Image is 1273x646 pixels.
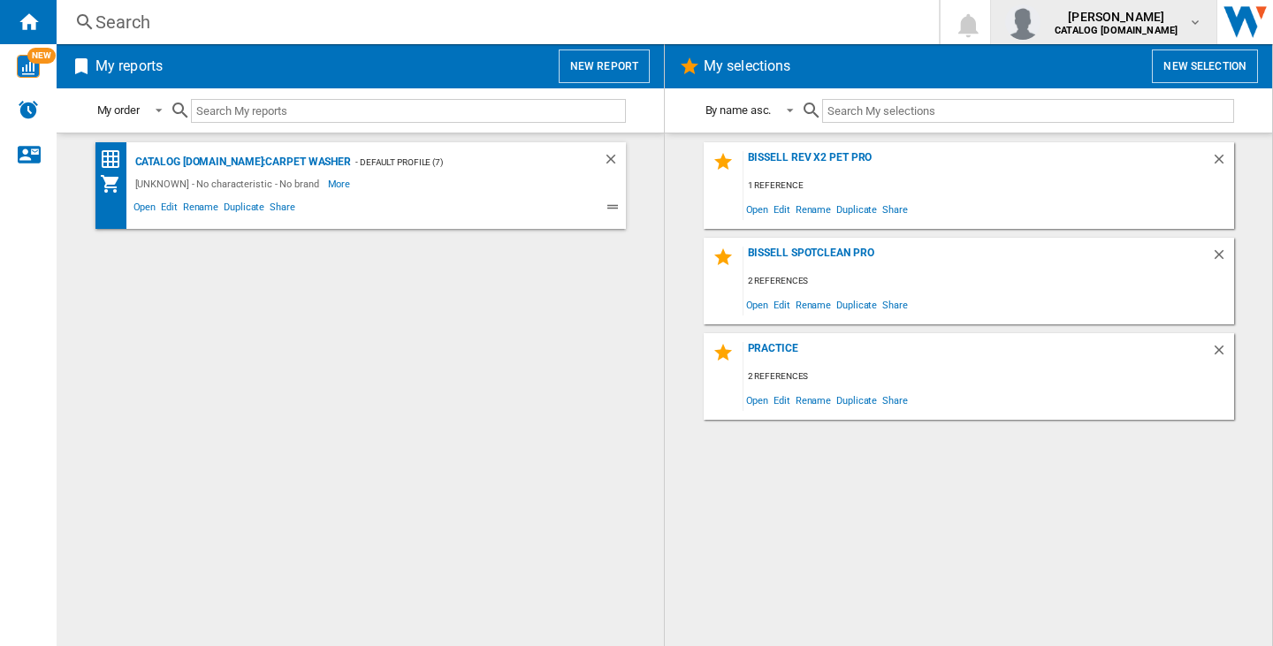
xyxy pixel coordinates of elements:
div: My order [97,103,140,117]
span: More [328,173,354,194]
span: Open [743,388,772,412]
span: Edit [771,388,793,412]
span: Edit [158,199,180,220]
span: Rename [793,293,834,316]
div: Price Matrix [100,148,131,171]
div: Delete [1211,151,1234,175]
span: Rename [180,199,221,220]
span: Rename [793,388,834,412]
div: Bissell Rev x2 Pet Pro [743,151,1211,175]
span: NEW [27,48,56,64]
img: wise-card.svg [17,55,40,78]
div: - Default profile (7) [351,151,567,173]
div: Search [95,10,893,34]
h2: My selections [700,49,794,83]
div: Delete [603,151,626,173]
span: Duplicate [834,293,880,316]
div: 2 references [743,366,1234,388]
div: Bissell SpotClean Pro [743,247,1211,270]
span: Duplicate [221,199,267,220]
div: Delete [1211,342,1234,366]
span: Duplicate [834,388,880,412]
span: Duplicate [834,197,880,221]
span: Edit [771,293,793,316]
div: My Assortment [100,173,131,194]
span: Open [131,199,159,220]
div: 1 reference [743,175,1234,197]
span: Share [880,388,911,412]
b: CATALOG [DOMAIN_NAME] [1055,25,1178,36]
button: New report [559,49,650,83]
span: Share [880,197,911,221]
span: Edit [771,197,793,221]
span: Open [743,293,772,316]
span: [PERSON_NAME] [1055,8,1178,26]
div: 2 references [743,270,1234,293]
div: Delete [1211,247,1234,270]
div: By name asc. [705,103,772,117]
span: Share [880,293,911,316]
input: Search My reports [191,99,626,123]
div: Practice [743,342,1211,366]
h2: My reports [92,49,166,83]
div: CATALOG [DOMAIN_NAME]:Carpet washer [131,151,352,173]
span: Rename [793,197,834,221]
input: Search My selections [822,99,1233,123]
button: New selection [1152,49,1258,83]
img: profile.jpg [1005,4,1041,40]
div: [UNKNOWN] - No characteristic - No brand [131,173,328,194]
span: Open [743,197,772,221]
img: alerts-logo.svg [18,99,39,120]
span: Share [267,199,298,220]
